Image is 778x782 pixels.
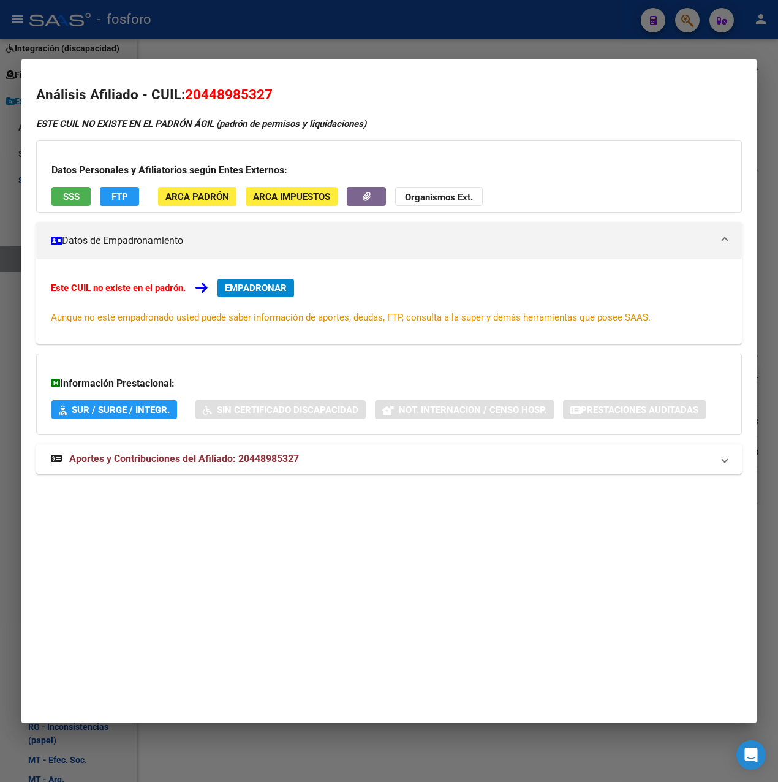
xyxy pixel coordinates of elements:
[405,192,473,203] strong: Organismos Ext.
[72,404,170,416] span: SUR / SURGE / INTEGR.
[246,187,338,206] button: ARCA Impuestos
[51,312,651,323] span: Aunque no esté empadronado usted puede saber información de aportes, deudas, FTP, consulta a la s...
[51,283,186,294] strong: Este CUIL no existe en el padrón.
[563,400,706,419] button: Prestaciones Auditadas
[399,404,546,416] span: Not. Internacion / Censo Hosp.
[100,187,139,206] button: FTP
[165,191,229,202] span: ARCA Padrón
[217,404,358,416] span: Sin Certificado Discapacidad
[63,191,80,202] span: SSS
[36,444,742,474] mat-expansion-panel-header: Aportes y Contribuciones del Afiliado: 20448985327
[217,279,294,297] button: EMPADRONAR
[111,191,128,202] span: FTP
[158,187,236,206] button: ARCA Padrón
[51,376,727,391] h3: Información Prestacional:
[736,740,766,770] div: Open Intercom Messenger
[36,259,742,344] div: Datos de Empadronamiento
[69,453,299,465] span: Aportes y Contribuciones del Afiliado: 20448985327
[395,187,483,206] button: Organismos Ext.
[36,222,742,259] mat-expansion-panel-header: Datos de Empadronamiento
[185,86,273,102] span: 20448985327
[51,163,727,178] h3: Datos Personales y Afiliatorios según Entes Externos:
[51,233,712,248] mat-panel-title: Datos de Empadronamiento
[51,400,177,419] button: SUR / SURGE / INTEGR.
[253,191,330,202] span: ARCA Impuestos
[581,404,698,416] span: Prestaciones Auditadas
[225,283,287,294] span: EMPADRONAR
[375,400,554,419] button: Not. Internacion / Censo Hosp.
[36,85,742,105] h2: Análisis Afiliado - CUIL:
[195,400,366,419] button: Sin Certificado Discapacidad
[36,118,366,129] strong: ESTE CUIL NO EXISTE EN EL PADRÓN ÁGIL (padrón de permisos y liquidaciones)
[51,187,91,206] button: SSS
